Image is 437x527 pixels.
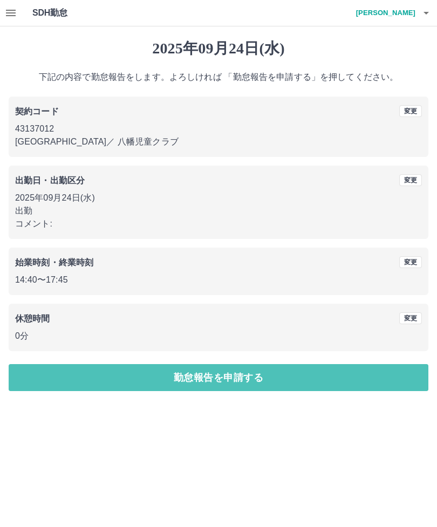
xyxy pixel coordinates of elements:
[399,312,422,324] button: 変更
[15,314,50,323] b: 休憩時間
[9,71,428,84] p: 下記の内容で勤怠報告をします。よろしければ 「勤怠報告を申請する」を押してください。
[15,273,422,286] p: 14:40 〜 17:45
[15,258,93,267] b: 始業時刻・終業時刻
[9,364,428,391] button: 勤怠報告を申請する
[399,105,422,117] button: 変更
[15,217,422,230] p: コメント:
[399,256,422,268] button: 変更
[15,191,422,204] p: 2025年09月24日(水)
[9,39,428,58] h1: 2025年09月24日(水)
[15,330,422,343] p: 0分
[15,122,422,135] p: 43137012
[399,174,422,186] button: 変更
[15,176,85,185] b: 出勤日・出勤区分
[15,204,422,217] p: 出勤
[15,135,422,148] p: [GEOGRAPHIC_DATA] ／ 八幡児童クラブ
[15,107,59,116] b: 契約コード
